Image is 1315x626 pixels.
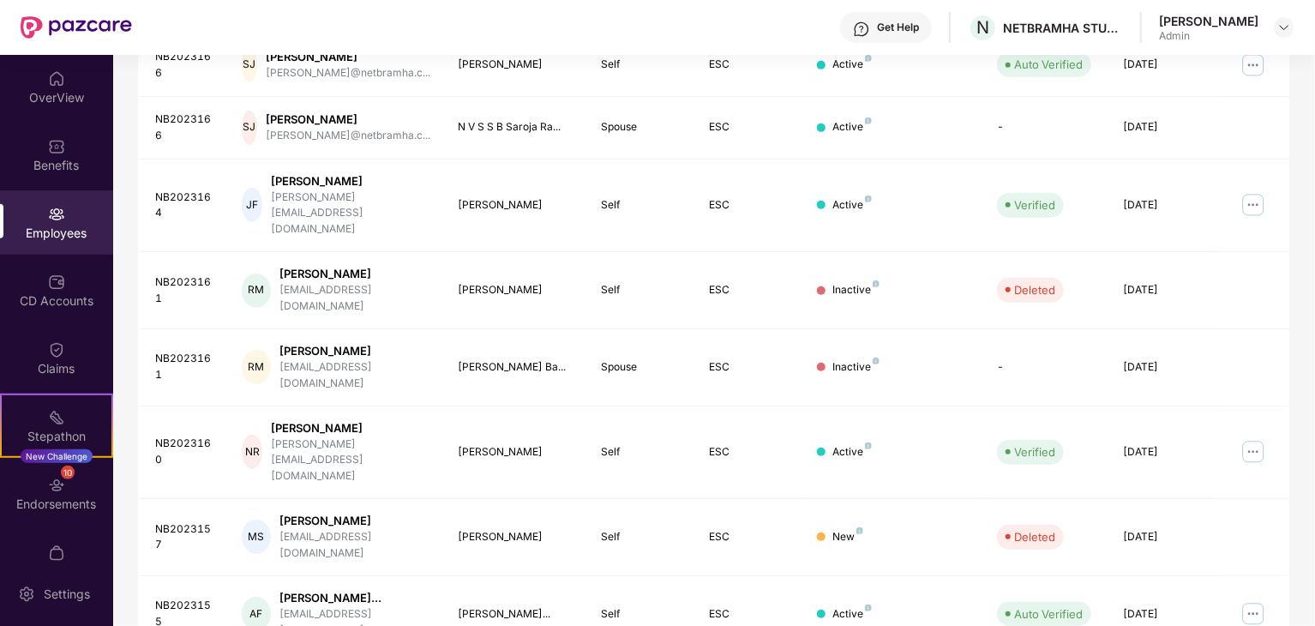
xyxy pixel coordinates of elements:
div: RM [242,274,271,308]
div: Self [602,282,682,298]
div: [PERSON_NAME] [1159,13,1258,29]
div: Admin [1159,29,1258,43]
div: NB2023157 [155,521,214,554]
div: NB2023164 [155,190,214,222]
img: svg+xml;base64,PHN2ZyBpZD0iRHJvcGRvd24tMzJ4MzIiIHhtbG5zPSJodHRwOi8vd3d3LnczLm9yZy8yMDAwL3N2ZyIgd2... [1277,21,1291,34]
div: [PERSON_NAME][EMAIL_ADDRESS][DOMAIN_NAME] [271,436,430,485]
div: Verified [1014,443,1055,460]
div: Inactive [832,282,880,298]
img: svg+xml;base64,PHN2ZyBpZD0iQ0RfQWNjb3VudHMiIGRhdGEtbmFtZT0iQ0QgQWNjb3VudHMiIHhtbG5zPSJodHRwOi8vd3... [48,274,65,291]
div: Self [602,444,682,460]
div: ESC [710,57,790,73]
div: [PERSON_NAME] [458,282,574,298]
div: N V S S B Saroja Ra... [458,119,574,135]
img: svg+xml;base64,PHN2ZyB4bWxucz0iaHR0cDovL3d3dy53My5vcmcvMjAwMC9zdmciIHdpZHRoPSIyMSIgaGVpZ2h0PSIyMC... [48,409,65,426]
img: svg+xml;base64,PHN2ZyB4bWxucz0iaHR0cDovL3d3dy53My5vcmcvMjAwMC9zdmciIHdpZHRoPSI4IiBoZWlnaHQ9IjgiIH... [856,527,863,534]
div: [PERSON_NAME] [458,197,574,214]
div: [PERSON_NAME]... [458,606,574,623]
div: NB2023166 [155,49,214,81]
div: Self [602,57,682,73]
div: Deleted [1014,281,1055,298]
div: RM [242,350,271,384]
div: [DATE] [1123,57,1204,73]
div: ESC [710,197,790,214]
div: [DATE] [1123,606,1204,623]
img: svg+xml;base64,PHN2ZyB4bWxucz0iaHR0cDovL3d3dy53My5vcmcvMjAwMC9zdmciIHdpZHRoPSI4IiBoZWlnaHQ9IjgiIH... [873,358,880,364]
img: svg+xml;base64,PHN2ZyBpZD0iSGVscC0zMngzMiIgeG1sbnM9Imh0dHA6Ly93d3cudzMub3JnLzIwMDAvc3ZnIiB3aWR0aD... [853,21,870,38]
div: Inactive [832,359,880,376]
div: [PERSON_NAME]@netbramha.c... [266,65,430,81]
div: [EMAIL_ADDRESS][DOMAIN_NAME] [279,359,430,392]
div: Verified [1014,196,1055,214]
img: svg+xml;base64,PHN2ZyBpZD0iSG9tZSIgeG1sbnM9Imh0dHA6Ly93d3cudzMub3JnLzIwMDAvc3ZnIiB3aWR0aD0iMjAiIG... [48,70,65,87]
img: svg+xml;base64,PHN2ZyBpZD0iQ2xhaW0iIHhtbG5zPSJodHRwOi8vd3d3LnczLm9yZy8yMDAwL3N2ZyIgd2lkdGg9IjIwIi... [48,341,65,358]
span: N [976,17,989,38]
div: Spouse [602,119,682,135]
div: Deleted [1014,528,1055,545]
div: NB2023160 [155,436,214,468]
div: Auto Verified [1014,56,1083,73]
img: New Pazcare Logo [21,16,132,39]
img: svg+xml;base64,PHN2ZyB4bWxucz0iaHR0cDovL3d3dy53My5vcmcvMjAwMC9zdmciIHdpZHRoPSI4IiBoZWlnaHQ9IjgiIH... [865,196,872,202]
div: Active [832,197,872,214]
div: Spouse [602,359,682,376]
div: Active [832,444,872,460]
div: [PERSON_NAME][EMAIL_ADDRESS][DOMAIN_NAME] [271,190,430,238]
div: [PERSON_NAME] [266,49,430,65]
div: ESC [710,606,790,623]
img: svg+xml;base64,PHN2ZyBpZD0iRW5kb3JzZW1lbnRzIiB4bWxucz0iaHR0cDovL3d3dy53My5vcmcvMjAwMC9zdmciIHdpZH... [48,477,65,494]
div: [PERSON_NAME] [458,529,574,545]
div: ESC [710,529,790,545]
div: [PERSON_NAME] [458,57,574,73]
img: svg+xml;base64,PHN2ZyBpZD0iQmVuZWZpdHMiIHhtbG5zPSJodHRwOi8vd3d3LnczLm9yZy8yMDAwL3N2ZyIgd2lkdGg9Ij... [48,138,65,155]
div: [PERSON_NAME] [279,513,430,529]
div: [PERSON_NAME] [271,173,430,190]
img: svg+xml;base64,PHN2ZyBpZD0iU2V0dGluZy0yMHgyMCIgeG1sbnM9Imh0dHA6Ly93d3cudzMub3JnLzIwMDAvc3ZnIiB3aW... [18,586,35,603]
img: manageButton [1240,438,1267,466]
div: ESC [710,444,790,460]
div: New Challenge [21,449,93,463]
div: Self [602,606,682,623]
div: [DATE] [1123,444,1204,460]
div: Stepathon [2,428,111,445]
div: ESC [710,119,790,135]
img: svg+xml;base64,PHN2ZyBpZD0iRW1wbG95ZWVzIiB4bWxucz0iaHR0cDovL3d3dy53My5vcmcvMjAwMC9zdmciIHdpZHRoPS... [48,206,65,223]
div: [PERSON_NAME] [279,343,430,359]
td: - [983,329,1109,406]
div: SJ [242,111,257,145]
div: Auto Verified [1014,605,1083,623]
div: [PERSON_NAME]... [279,590,430,606]
img: svg+xml;base64,PHN2ZyB4bWxucz0iaHR0cDovL3d3dy53My5vcmcvMjAwMC9zdmciIHdpZHRoPSI4IiBoZWlnaHQ9IjgiIH... [865,117,872,124]
div: NB2023161 [155,351,214,383]
div: JF [242,188,262,222]
div: [DATE] [1123,119,1204,135]
td: - [983,97,1109,160]
img: svg+xml;base64,PHN2ZyB4bWxucz0iaHR0cDovL3d3dy53My5vcmcvMjAwMC9zdmciIHdpZHRoPSI4IiBoZWlnaHQ9IjgiIH... [873,280,880,287]
img: svg+xml;base64,PHN2ZyB4bWxucz0iaHR0cDovL3d3dy53My5vcmcvMjAwMC9zdmciIHdpZHRoPSI4IiBoZWlnaHQ9IjgiIH... [865,442,872,449]
div: [EMAIL_ADDRESS][DOMAIN_NAME] [279,282,430,315]
img: svg+xml;base64,PHN2ZyB4bWxucz0iaHR0cDovL3d3dy53My5vcmcvMjAwMC9zdmciIHdpZHRoPSI4IiBoZWlnaHQ9IjgiIH... [865,55,872,62]
div: Active [832,606,872,623]
div: [DATE] [1123,529,1204,545]
div: [DATE] [1123,197,1204,214]
img: manageButton [1240,191,1267,219]
div: ESC [710,359,790,376]
div: [DATE] [1123,282,1204,298]
div: NETBRAMHA STUDIOS LLP [1003,20,1123,36]
div: 10 [61,466,75,479]
div: [PERSON_NAME]@netbramha.c... [266,128,430,144]
div: Active [832,119,872,135]
div: Get Help [877,21,919,34]
img: svg+xml;base64,PHN2ZyB4bWxucz0iaHR0cDovL3d3dy53My5vcmcvMjAwMC9zdmciIHdpZHRoPSI4IiBoZWlnaHQ9IjgiIH... [865,605,872,611]
img: manageButton [1240,51,1267,79]
div: [PERSON_NAME] Ba... [458,359,574,376]
div: [PERSON_NAME] [266,111,430,128]
img: svg+xml;base64,PHN2ZyBpZD0iTXlfT3JkZXJzIiBkYXRhLW5hbWU9Ik15IE9yZGVycyIgeG1sbnM9Imh0dHA6Ly93d3cudz... [48,545,65,562]
div: [PERSON_NAME] [279,266,430,282]
div: SJ [242,48,257,82]
div: Self [602,197,682,214]
div: Active [832,57,872,73]
div: [EMAIL_ADDRESS][DOMAIN_NAME] [279,529,430,562]
div: [PERSON_NAME] [458,444,574,460]
div: NR [242,435,262,469]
